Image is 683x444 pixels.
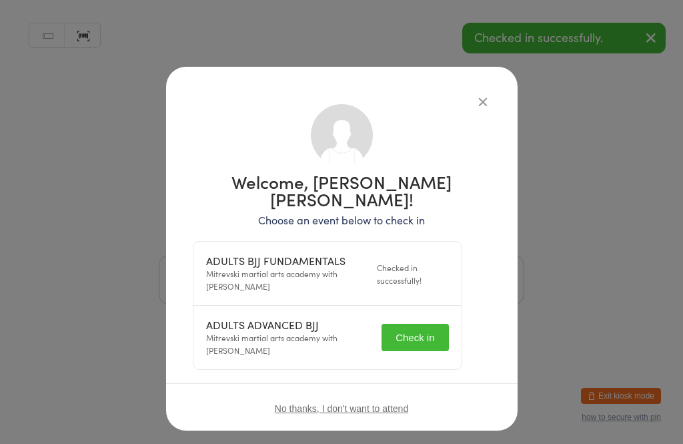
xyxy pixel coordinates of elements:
img: no_photo.png [311,104,373,166]
button: No thanks, I don't want to attend [275,403,408,414]
p: Choose an event below to check in [193,212,491,228]
button: Check in [382,324,448,351]
div: Checked in successfully! [377,261,449,286]
h1: Welcome, [PERSON_NAME] [PERSON_NAME]! [193,173,491,208]
div: Mitrevski martial arts academy with [PERSON_NAME] [206,254,369,292]
div: ADULTS BJJ FUNDAMENTALS [206,254,369,267]
div: Mitrevski martial arts academy with [PERSON_NAME] [206,318,374,357]
div: ADULTS ADVANCED BJJ [206,318,374,331]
